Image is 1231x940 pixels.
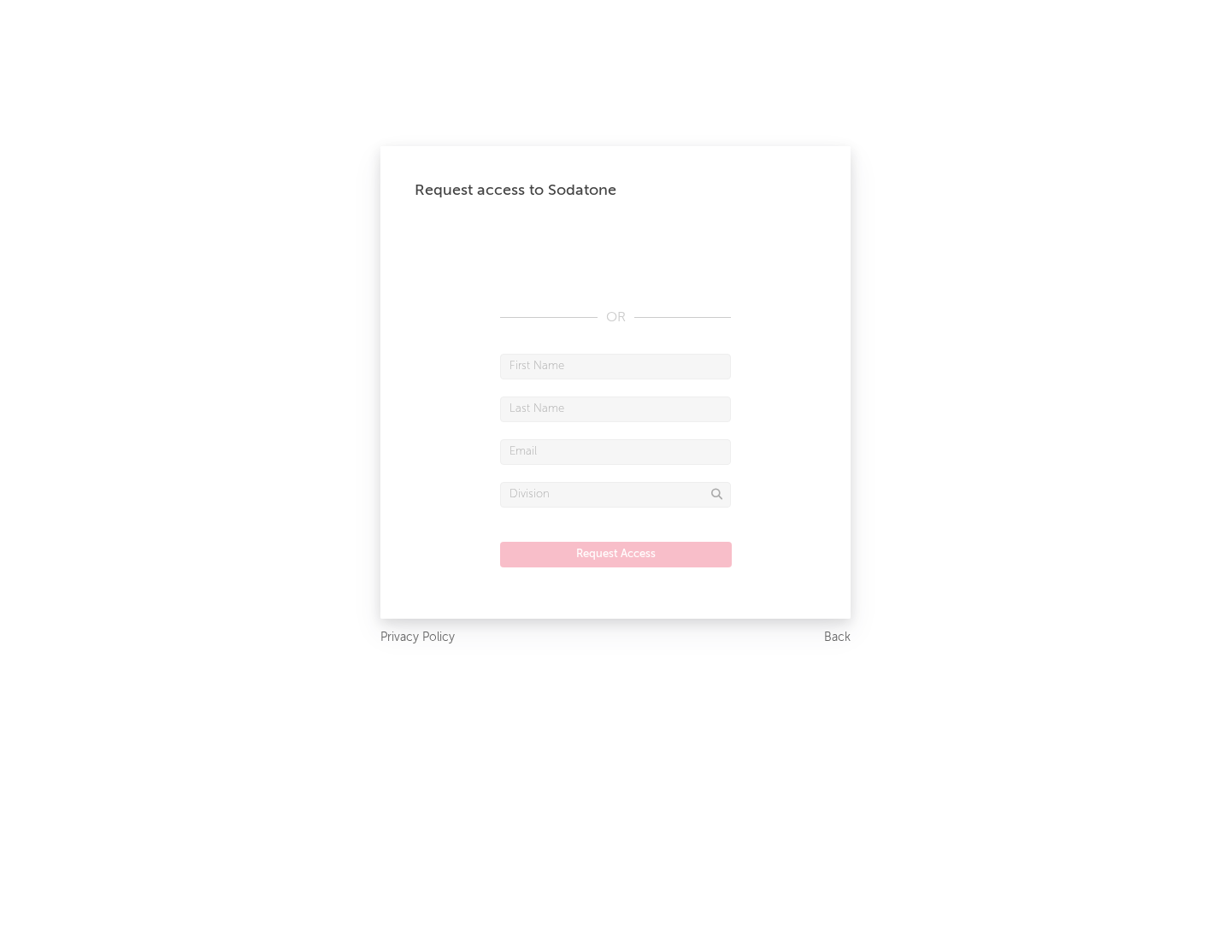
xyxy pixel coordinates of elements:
input: Division [500,482,731,508]
div: OR [500,308,731,328]
input: First Name [500,354,731,379]
a: Back [824,627,851,649]
input: Last Name [500,397,731,422]
button: Request Access [500,542,732,567]
a: Privacy Policy [380,627,455,649]
div: Request access to Sodatone [415,180,816,201]
input: Email [500,439,731,465]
